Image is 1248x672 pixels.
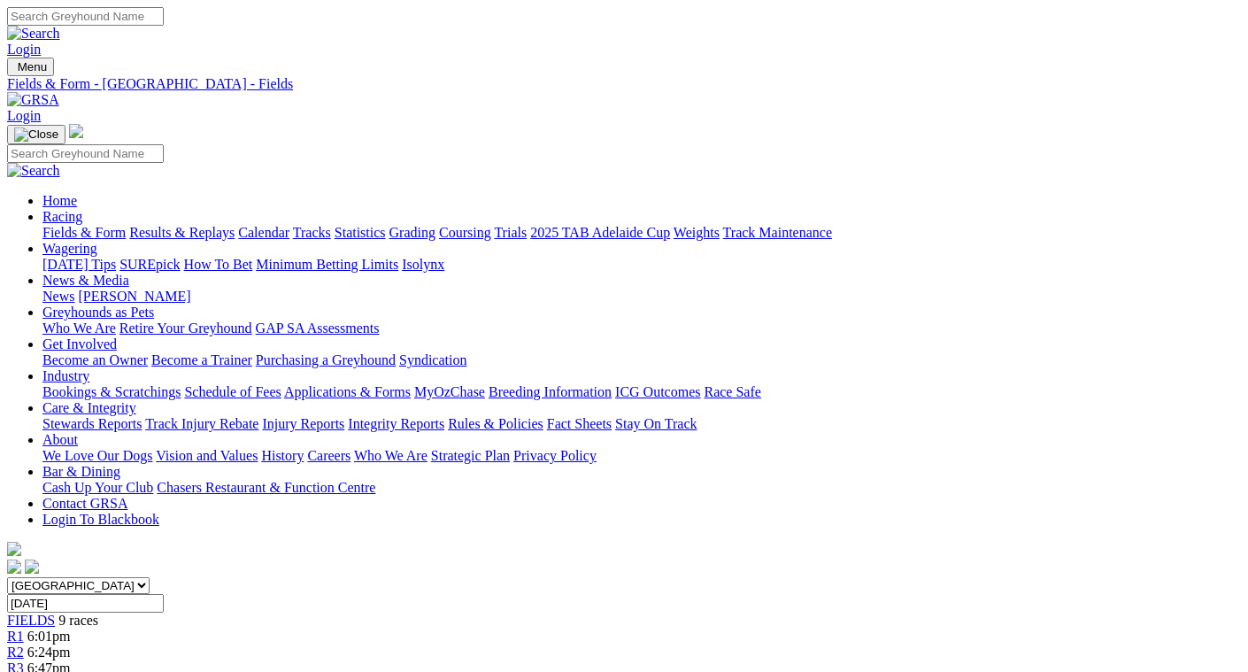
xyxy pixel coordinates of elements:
a: [PERSON_NAME] [78,289,190,304]
a: Statistics [335,225,386,240]
a: Care & Integrity [42,400,136,415]
a: Who We Are [42,321,116,336]
a: Bookings & Scratchings [42,384,181,399]
a: Fields & Form [42,225,126,240]
img: twitter.svg [25,560,39,574]
a: Purchasing a Greyhound [256,352,396,367]
a: Retire Your Greyhound [119,321,252,336]
div: About [42,448,1241,464]
a: News & Media [42,273,129,288]
a: Careers [307,448,351,463]
a: Applications & Forms [284,384,411,399]
a: Privacy Policy [513,448,597,463]
button: Toggle navigation [7,125,65,144]
a: Racing [42,209,82,224]
div: Greyhounds as Pets [42,321,1241,336]
a: Injury Reports [262,416,344,431]
div: Care & Integrity [42,416,1241,432]
a: Coursing [439,225,491,240]
span: Menu [18,60,47,73]
div: Industry [42,384,1241,400]
div: Wagering [42,257,1241,273]
a: Stay On Track [615,416,697,431]
a: Race Safe [704,384,760,399]
a: 2025 TAB Adelaide Cup [530,225,670,240]
img: logo-grsa-white.png [7,542,21,556]
a: Isolynx [402,257,444,272]
a: Fields & Form - [GEOGRAPHIC_DATA] - Fields [7,76,1241,92]
a: Stewards Reports [42,416,142,431]
a: R1 [7,629,24,644]
img: GRSA [7,92,59,108]
a: Rules & Policies [448,416,543,431]
a: Tracks [293,225,331,240]
a: ICG Outcomes [615,384,700,399]
a: Contact GRSA [42,496,127,511]
a: We Love Our Dogs [42,448,152,463]
img: logo-grsa-white.png [69,124,83,138]
a: News [42,289,74,304]
span: 6:01pm [27,629,71,644]
input: Select date [7,594,164,613]
a: Vision and Values [156,448,258,463]
a: Become a Trainer [151,352,252,367]
a: How To Bet [184,257,253,272]
a: Cash Up Your Club [42,480,153,495]
a: Schedule of Fees [184,384,281,399]
a: About [42,432,78,447]
img: Search [7,26,60,42]
input: Search [7,7,164,26]
a: Chasers Restaurant & Function Centre [157,480,375,495]
div: Racing [42,225,1241,241]
a: Trials [494,225,527,240]
a: History [261,448,304,463]
a: SUREpick [119,257,180,272]
a: Breeding Information [489,384,612,399]
a: FIELDS [7,613,55,628]
div: News & Media [42,289,1241,305]
a: [DATE] Tips [42,257,116,272]
button: Toggle navigation [7,58,54,76]
a: R2 [7,645,24,660]
a: Strategic Plan [431,448,510,463]
a: MyOzChase [414,384,485,399]
img: facebook.svg [7,560,21,574]
img: Close [14,127,58,142]
a: Calendar [238,225,289,240]
span: 6:24pm [27,645,71,660]
a: Minimum Betting Limits [256,257,398,272]
a: Integrity Reports [348,416,444,431]
a: Login [7,42,41,57]
div: Get Involved [42,352,1241,368]
a: Login [7,108,41,123]
a: Grading [389,225,435,240]
a: Track Maintenance [723,225,832,240]
span: 9 races [58,613,98,628]
a: Become an Owner [42,352,148,367]
a: Get Involved [42,336,117,351]
a: Bar & Dining [42,464,120,479]
a: Syndication [399,352,466,367]
a: GAP SA Assessments [256,321,380,336]
a: Results & Replays [129,225,235,240]
input: Search [7,144,164,163]
a: Who We Are [354,448,428,463]
a: Weights [674,225,720,240]
a: Login To Blackbook [42,512,159,527]
a: Track Injury Rebate [145,416,258,431]
a: Home [42,193,77,208]
a: Greyhounds as Pets [42,305,154,320]
a: Industry [42,368,89,383]
a: Wagering [42,241,97,256]
img: Search [7,163,60,179]
a: Fact Sheets [547,416,612,431]
div: Bar & Dining [42,480,1241,496]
